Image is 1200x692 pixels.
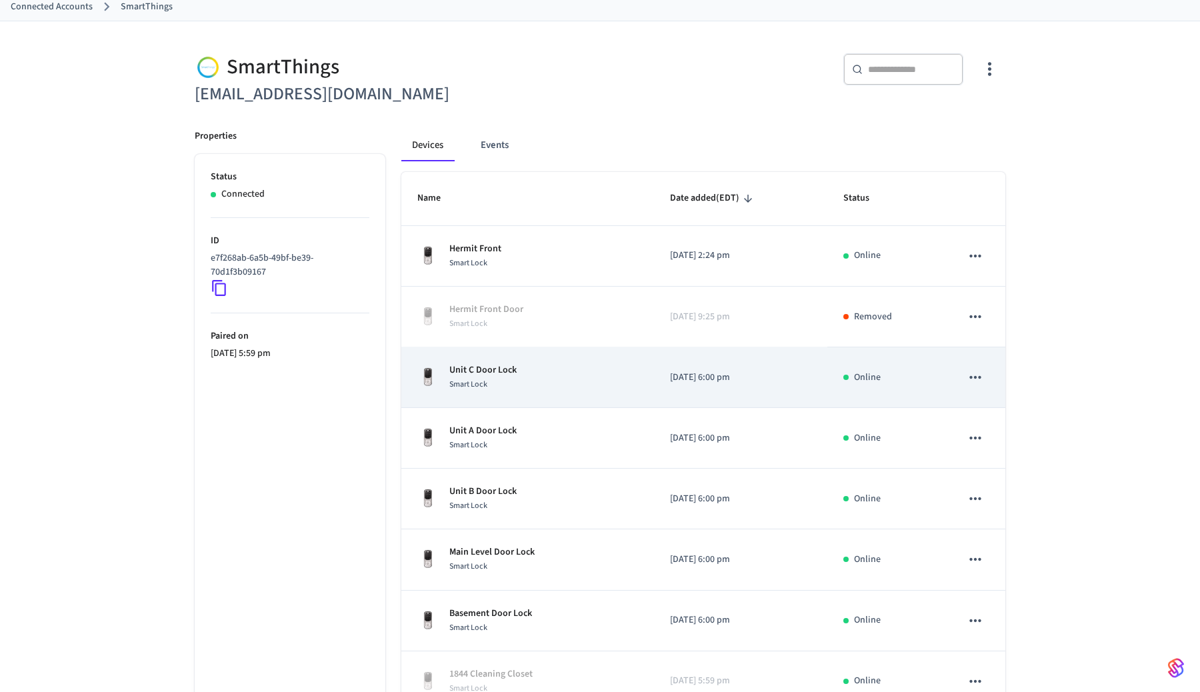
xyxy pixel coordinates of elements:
[449,424,517,438] p: Unit A Door Lock
[449,257,487,269] span: Smart Lock
[195,81,592,108] h6: [EMAIL_ADDRESS][DOMAIN_NAME]
[843,188,887,209] span: Status
[854,613,881,627] p: Online
[211,329,369,343] p: Paired on
[670,613,811,627] p: [DATE] 6:00 pm
[221,187,265,201] p: Connected
[670,553,811,567] p: [DATE] 6:00 pm
[195,129,237,143] p: Properties
[449,561,487,572] span: Smart Lock
[670,188,757,209] span: Date added(EDT)
[670,371,811,385] p: [DATE] 6:00 pm
[211,347,369,361] p: [DATE] 5:59 pm
[195,53,592,81] div: SmartThings
[449,545,535,559] p: Main Level Door Lock
[670,431,811,445] p: [DATE] 6:00 pm
[417,610,439,631] img: Yale Assure Touchscreen Wifi Smart Lock, Satin Nickel, Front
[670,674,811,688] p: [DATE] 5:59 pm
[401,129,454,161] button: Devices
[854,249,881,263] p: Online
[449,363,517,377] p: Unit C Door Lock
[670,249,811,263] p: [DATE] 2:24 pm
[449,303,523,317] p: Hermit Front Door
[417,367,439,388] img: Yale Assure Touchscreen Wifi Smart Lock, Satin Nickel, Front
[670,310,811,324] p: [DATE] 9:25 pm
[417,427,439,449] img: Yale Assure Touchscreen Wifi Smart Lock, Satin Nickel, Front
[449,485,517,499] p: Unit B Door Lock
[417,306,439,327] img: Yale Assure Touchscreen Wifi Smart Lock, Satin Nickel, Front
[470,129,519,161] button: Events
[449,622,487,633] span: Smart Lock
[417,549,439,570] img: Yale Assure Touchscreen Wifi Smart Lock, Satin Nickel, Front
[1168,657,1184,679] img: SeamLogoGradient.69752ec5.svg
[449,379,487,390] span: Smart Lock
[211,251,364,279] p: e7f268ab-6a5b-49bf-be39-70d1f3b09167
[854,553,881,567] p: Online
[854,431,881,445] p: Online
[417,188,458,209] span: Name
[211,170,369,184] p: Status
[449,318,487,329] span: Smart Lock
[417,671,439,692] img: Yale Assure Touchscreen Wifi Smart Lock, Satin Nickel, Front
[449,607,532,621] p: Basement Door Lock
[854,492,881,506] p: Online
[449,242,501,256] p: Hermit Front
[854,310,892,324] p: Removed
[417,245,439,267] img: Yale Assure Touchscreen Wifi Smart Lock, Satin Nickel, Front
[449,500,487,511] span: Smart Lock
[401,129,1005,161] div: connected account tabs
[195,53,221,81] img: Smartthings Logo, Square
[417,488,439,509] img: Yale Assure Touchscreen Wifi Smart Lock, Satin Nickel, Front
[854,674,881,688] p: Online
[211,234,369,248] p: ID
[449,439,487,451] span: Smart Lock
[449,667,533,681] p: 1844 Cleaning Closet
[854,371,881,385] p: Online
[670,492,811,506] p: [DATE] 6:00 pm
